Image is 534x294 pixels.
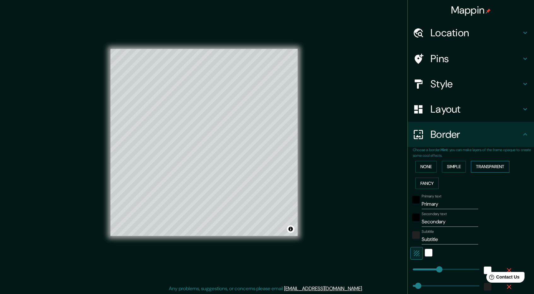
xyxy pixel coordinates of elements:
[284,285,362,292] a: [EMAIL_ADDRESS][DOMAIN_NAME]
[408,20,534,45] div: Location
[364,285,365,292] div: .
[412,231,420,239] button: color-222222
[441,147,448,152] b: Hint
[408,97,534,122] div: Layout
[430,78,521,90] h4: Style
[442,161,466,173] button: Simple
[430,52,521,65] h4: Pins
[412,214,420,221] button: black
[415,178,439,189] button: Fancy
[430,128,521,141] h4: Border
[425,249,432,256] button: white
[169,285,363,292] p: Any problems, suggestions, or concerns please email .
[422,229,434,234] label: Subtitle
[413,147,534,158] p: Choose a border. : you can make layers of the frame opaque to create some cool effects.
[408,46,534,71] div: Pins
[471,161,509,173] button: Transparent
[408,122,534,147] div: Border
[451,4,491,16] h4: Mappin
[430,103,521,115] h4: Layout
[408,71,534,97] div: Style
[415,161,437,173] button: None
[484,267,491,274] button: white
[287,225,294,233] button: Toggle attribution
[486,9,491,14] img: pin-icon.png
[412,196,420,203] button: black
[430,26,521,39] h4: Location
[422,194,441,199] label: Primary text
[422,211,447,217] label: Secondary text
[478,269,527,287] iframe: Help widget launcher
[363,285,364,292] div: .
